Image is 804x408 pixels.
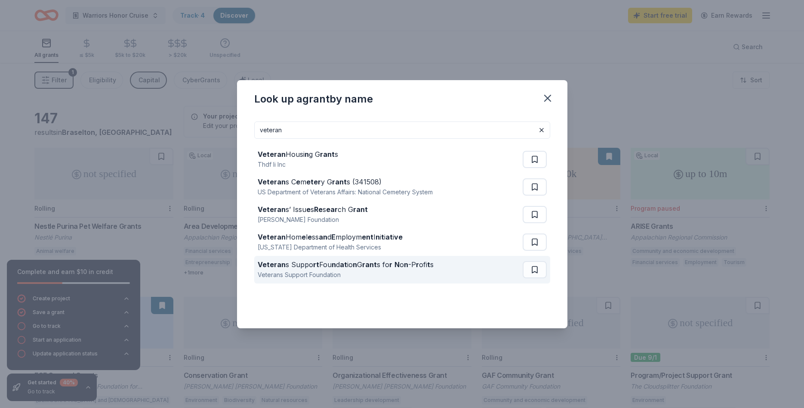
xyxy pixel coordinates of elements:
strong: n [353,260,357,269]
strong: t [381,233,384,241]
strong: at [340,260,347,269]
div: Veterans Support Foundation [258,270,434,280]
strong: at [385,233,393,241]
div: Hom l ss d mploym I i i i [258,232,403,242]
input: Search [254,121,550,139]
strong: n [404,260,408,269]
strong: ve [394,233,403,241]
strong: Veteran [258,178,286,186]
strong: rant [353,205,368,214]
strong: e [306,205,311,214]
strong: Re [314,205,323,214]
strong: E [331,233,336,241]
strong: n [376,233,380,241]
div: Look up a grant by name [254,92,373,106]
strong: N [394,260,400,269]
strong: Veteran [258,150,286,159]
div: Thdf Ii Inc [258,159,338,170]
strong: rt [313,260,319,269]
strong: n [332,260,336,269]
div: US Department of Veterans Affairs: National Cemetery System [258,187,433,197]
div: s’ Issu s s ch G [258,204,368,215]
strong: eter [306,178,321,186]
strong: e [302,233,306,241]
strong: e [308,233,312,241]
div: [PERSON_NAME] Foundation [258,215,368,225]
strong: rant [362,260,377,269]
div: s Suppo Fou d io G s fo o -P ofi s [258,259,434,270]
strong: an [319,233,327,241]
div: [US_STATE] Department of Health Services [258,242,403,252]
strong: rant [332,178,347,186]
strong: t [427,260,430,269]
strong: Veteran [258,233,286,241]
strong: rant [320,150,335,159]
strong: n [305,150,309,159]
strong: ear [326,205,338,214]
strong: r [389,260,392,269]
strong: ent [362,233,373,241]
strong: Veteran [258,205,286,214]
strong: e [296,178,300,186]
div: s C m y G s (341508) [258,177,433,187]
strong: Veteran [258,260,286,269]
div: Housi g G s [258,149,338,159]
strong: r [416,260,419,269]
